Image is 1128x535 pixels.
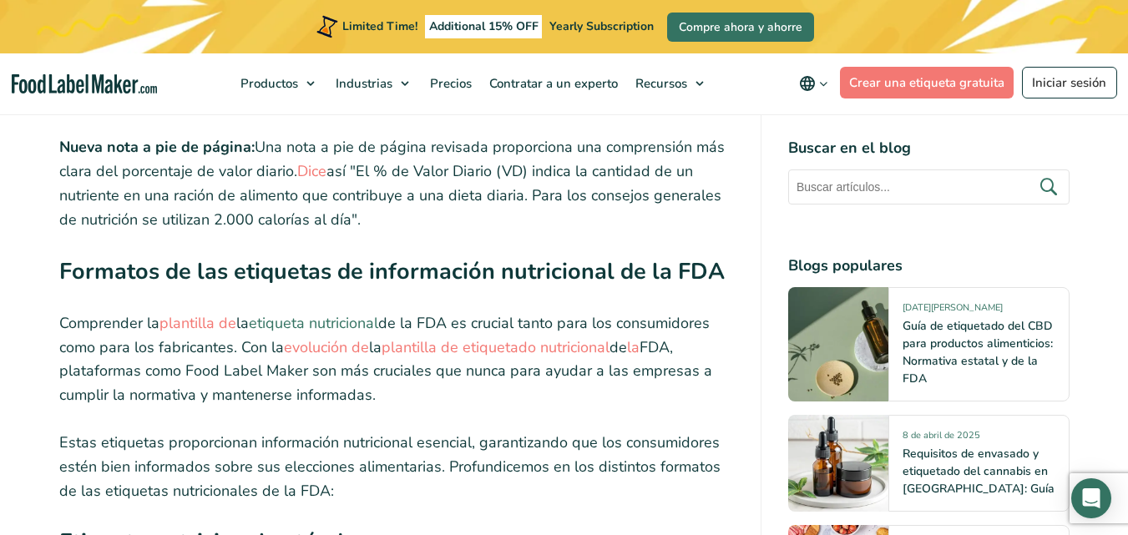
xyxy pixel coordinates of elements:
span: 8 de abril de 2025 [903,429,980,448]
p: Comprender la la de la FDA es crucial tanto para los consumidores como para los fabricantes. Con ... [59,311,734,407]
h4: Blogs populares [788,255,1070,277]
span: [DATE][PERSON_NAME] [903,301,1003,320]
span: Additional 15% OFF [425,15,543,38]
a: Precios [422,53,477,114]
h4: Buscar en el blog [788,137,1070,159]
a: Guía de etiquetado del CBD para productos alimenticios: Normativa estatal y de la FDA [903,318,1053,386]
a: Recursos [627,53,712,114]
a: Crear una etiqueta gratuita [840,67,1014,98]
a: Iniciar sesión [1022,67,1117,98]
p: Una nota a pie de página revisada proporciona una comprensión más clara del porcentaje de valor d... [59,135,734,231]
a: Requisitos de envasado y etiquetado del cannabis en [GEOGRAPHIC_DATA]: Guía [903,446,1055,497]
span: Industrias [331,75,394,92]
p: Estas etiquetas proporcionan información nutricional esencial, garantizando que los consumidores ... [59,431,734,502]
span: Precios [425,75,473,92]
a: etiqueta nutricional [249,313,378,333]
a: evolución de [284,337,369,357]
strong: Nueva nota a pie de página: [59,137,255,157]
a: Contratar a un experto [481,53,623,114]
a: Productos [232,53,323,114]
a: Compre ahora y ahorre [667,13,814,42]
span: Recursos [630,75,689,92]
a: plantilla de [159,313,236,333]
a: plantilla de etiquetado nutricional [382,337,610,357]
div: Open Intercom Messenger [1071,478,1111,518]
span: Limited Time! [342,18,417,34]
a: Industrias [327,53,417,114]
strong: Formatos de las etiquetas de información nutricional de la FDA [59,256,725,287]
span: Contratar a un experto [484,75,620,92]
span: Productos [235,75,300,92]
a: la [627,337,640,357]
input: Buscar artículos... [788,169,1070,204]
a: Dice [297,161,326,181]
span: Yearly Subscription [549,18,654,34]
